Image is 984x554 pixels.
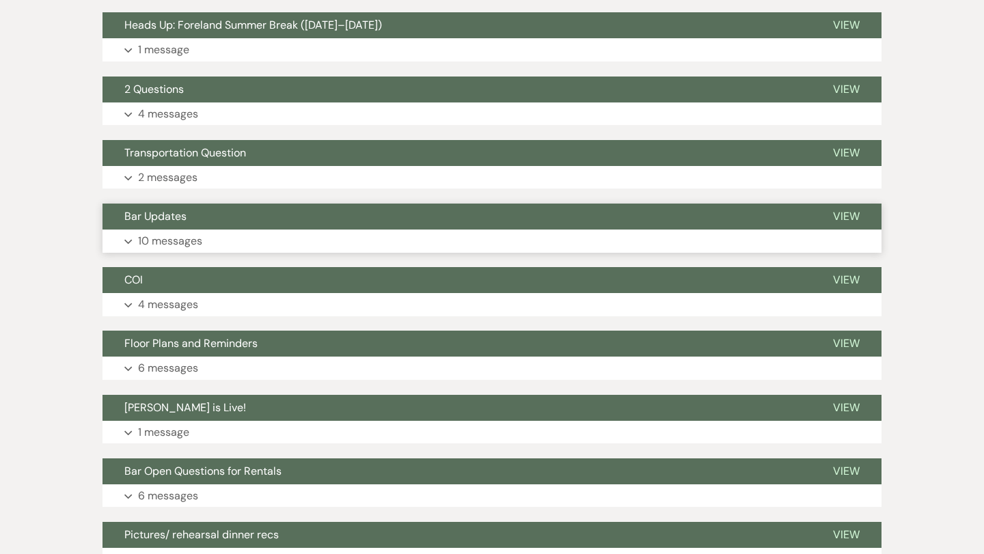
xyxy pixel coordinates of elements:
[138,232,202,250] p: 10 messages
[124,146,246,160] span: Transportation Question
[138,105,198,123] p: 4 messages
[102,331,811,357] button: Floor Plans and Reminders
[102,522,811,548] button: Pictures/ rehearsal dinner recs
[811,458,881,484] button: View
[124,209,187,223] span: Bar Updates
[102,166,881,189] button: 2 messages
[102,357,881,380] button: 6 messages
[138,487,198,505] p: 6 messages
[102,484,881,508] button: 6 messages
[833,464,860,478] span: View
[833,209,860,223] span: View
[811,267,881,293] button: View
[102,140,811,166] button: Transportation Question
[833,336,860,350] span: View
[124,273,143,287] span: COI
[833,82,860,96] span: View
[102,102,881,126] button: 4 messages
[124,336,258,350] span: Floor Plans and Reminders
[124,82,184,96] span: 2 Questions
[811,140,881,166] button: View
[102,77,811,102] button: 2 Questions
[138,296,198,314] p: 4 messages
[124,464,282,478] span: Bar Open Questions for Rentals
[833,146,860,160] span: View
[138,424,189,441] p: 1 message
[102,230,881,253] button: 10 messages
[811,12,881,38] button: View
[811,522,881,548] button: View
[138,359,198,377] p: 6 messages
[102,204,811,230] button: Bar Updates
[124,18,382,32] span: Heads Up: Foreland Summer Break ([DATE]–[DATE])
[124,527,279,542] span: Pictures/ rehearsal dinner recs
[124,400,246,415] span: [PERSON_NAME] is Live!
[811,77,881,102] button: View
[102,267,811,293] button: COI
[102,38,881,61] button: 1 message
[833,400,860,415] span: View
[833,527,860,542] span: View
[102,458,811,484] button: Bar Open Questions for Rentals
[102,293,881,316] button: 4 messages
[102,395,811,421] button: [PERSON_NAME] is Live!
[811,331,881,357] button: View
[138,169,197,186] p: 2 messages
[811,395,881,421] button: View
[102,421,881,444] button: 1 message
[102,12,811,38] button: Heads Up: Foreland Summer Break ([DATE]–[DATE])
[833,273,860,287] span: View
[811,204,881,230] button: View
[138,41,189,59] p: 1 message
[833,18,860,32] span: View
